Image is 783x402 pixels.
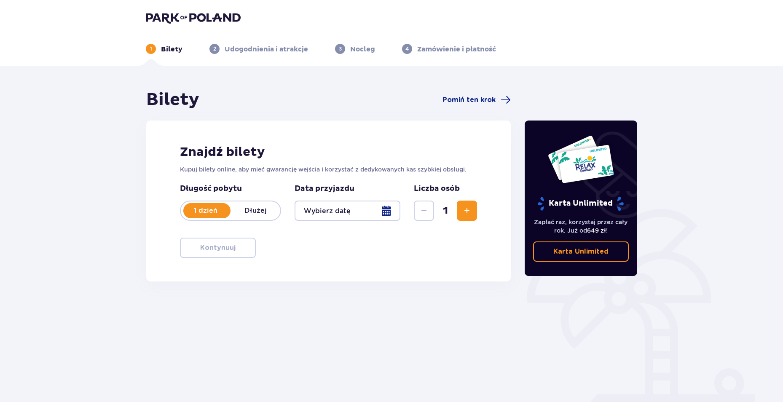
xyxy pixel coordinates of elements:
[537,196,625,211] p: Karta Unlimited
[414,201,434,221] button: Zmniejsz
[417,45,496,54] p: Zamówienie i płatność
[180,165,477,174] p: Kupuj bilety online, aby mieć gwarancję wejścia i korzystać z dedykowanych kas szybkiej obsługi.
[200,243,236,252] p: Kontynuuj
[213,45,216,53] p: 2
[553,247,609,256] p: Karta Unlimited
[405,45,409,53] p: 4
[225,45,308,54] p: Udogodnienia i atrakcje
[181,206,231,215] p: 1 dzień
[231,206,280,215] p: Dłużej
[533,218,629,235] p: Zapłać raz, korzystaj przez cały rok. Już od !
[442,95,511,105] a: Pomiń ten krok
[295,184,354,194] p: Data przyjazdu
[436,204,455,217] span: 1
[150,45,152,53] p: 1
[442,95,496,105] span: Pomiń ten krok
[414,184,460,194] p: Liczba osób
[180,184,281,194] p: Długość pobytu
[146,44,182,54] div: 1Bilety
[161,45,182,54] p: Bilety
[339,45,342,53] p: 3
[457,201,477,221] button: Zwiększ
[350,45,375,54] p: Nocleg
[587,227,606,234] span: 649 zł
[180,144,477,160] h2: Znajdź bilety
[547,135,614,184] img: Dwie karty całoroczne do Suntago z napisem 'UNLIMITED RELAX', na białym tle z tropikalnymi liśćmi...
[146,89,199,110] h1: Bilety
[146,12,241,24] img: Park of Poland logo
[402,44,496,54] div: 4Zamówienie i płatność
[180,238,256,258] button: Kontynuuj
[209,44,308,54] div: 2Udogodnienia i atrakcje
[533,241,629,262] a: Karta Unlimited
[335,44,375,54] div: 3Nocleg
